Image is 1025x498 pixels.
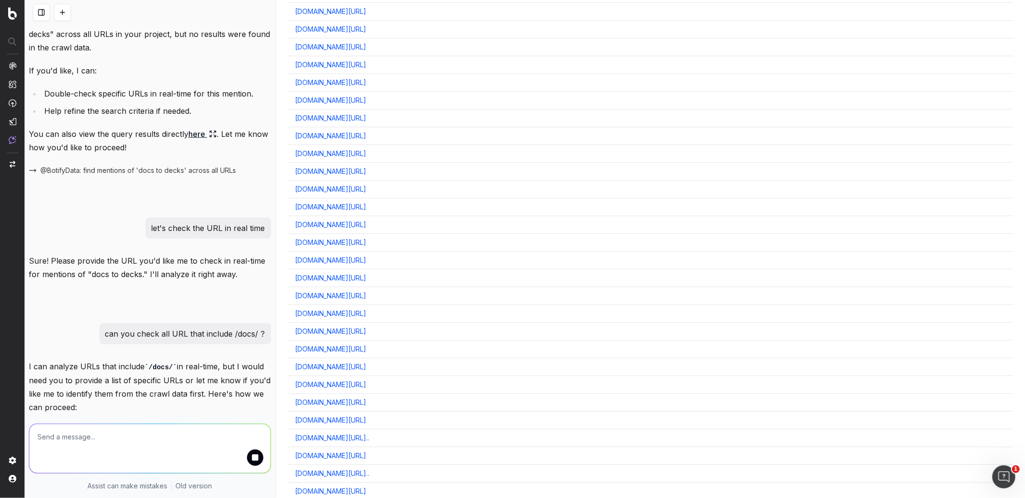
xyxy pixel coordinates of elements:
a: [DOMAIN_NAME][URL] [296,220,367,230]
p: If you'd like, I can: [29,64,271,77]
a: [DOMAIN_NAME][URL] [296,149,367,158]
a: [DOMAIN_NAME][URL] [296,486,367,496]
p: Assist can make mistakes [87,481,167,490]
a: [DOMAIN_NAME][URL] [296,344,367,354]
a: [DOMAIN_NAME][URL] [296,255,367,265]
span: @BotifyData: find mentions of 'docs to decks' across all URLs [40,166,236,175]
a: [DOMAIN_NAME][URL] [296,362,367,372]
p: I can analyze URLs that include in real-time, but I would need you to provide a list of specific ... [29,360,271,414]
iframe: Intercom live chat [992,465,1015,488]
a: [DOMAIN_NAME][URL] [296,238,367,247]
a: [DOMAIN_NAME][URL] [296,7,367,16]
img: Assist [9,136,16,144]
li: Double-check specific URLs in real-time for this mention. [41,87,271,100]
p: let's check the URL in real time [151,221,265,235]
img: Analytics [9,62,16,70]
a: [DOMAIN_NAME][URL] [296,415,367,425]
a: [DOMAIN_NAME][URL] [296,309,367,318]
a: [DOMAIN_NAME][URL] [296,60,367,70]
a: [DOMAIN_NAME][URL] [296,184,367,194]
a: [DOMAIN_NAME][URL] [296,273,367,283]
li: Help refine the search criteria if needed. [41,104,271,118]
a: [DOMAIN_NAME][URL] [296,202,367,212]
p: You can also view the query results directly . Let me know how you'd like to proceed! [29,127,271,154]
a: [DOMAIN_NAME][URL] [296,167,367,176]
p: Sure! Please provide the URL you'd like me to check in real-time for mentions of "docs to decks."... [29,254,271,281]
a: [DOMAIN_NAME][URL] [296,24,367,34]
a: [DOMAIN_NAME][URL] [296,131,367,141]
a: [DOMAIN_NAME][URL] [296,96,367,105]
a: here [188,127,217,141]
a: [DOMAIN_NAME][URL] [296,380,367,389]
img: Switch project [10,161,15,168]
a: [DOMAIN_NAME][URL] [296,113,367,123]
img: Activation [9,99,16,107]
button: @BotifyData: find mentions of 'docs to decks' across all URLs [29,166,236,175]
a: [DOMAIN_NAME][URL].. [296,469,370,478]
a: [DOMAIN_NAME][URL] [296,42,367,52]
a: Old version [175,481,212,490]
span: 1 [1012,465,1020,473]
a: [DOMAIN_NAME][URL] [296,291,367,301]
img: Intelligence [9,80,16,88]
a: [DOMAIN_NAME][URL] [296,398,367,407]
p: can you check all URL that include /docs/ ? [105,327,265,340]
img: Studio [9,118,16,125]
code: /docs/ [145,364,177,371]
a: [DOMAIN_NAME][URL] [296,451,367,461]
a: [DOMAIN_NAME][URL] [296,327,367,336]
a: [DOMAIN_NAME][URL].. [296,433,370,443]
img: Setting [9,457,16,464]
a: [DOMAIN_NAME][URL] [296,78,367,87]
img: My account [9,475,16,483]
img: Botify logo [8,7,17,20]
